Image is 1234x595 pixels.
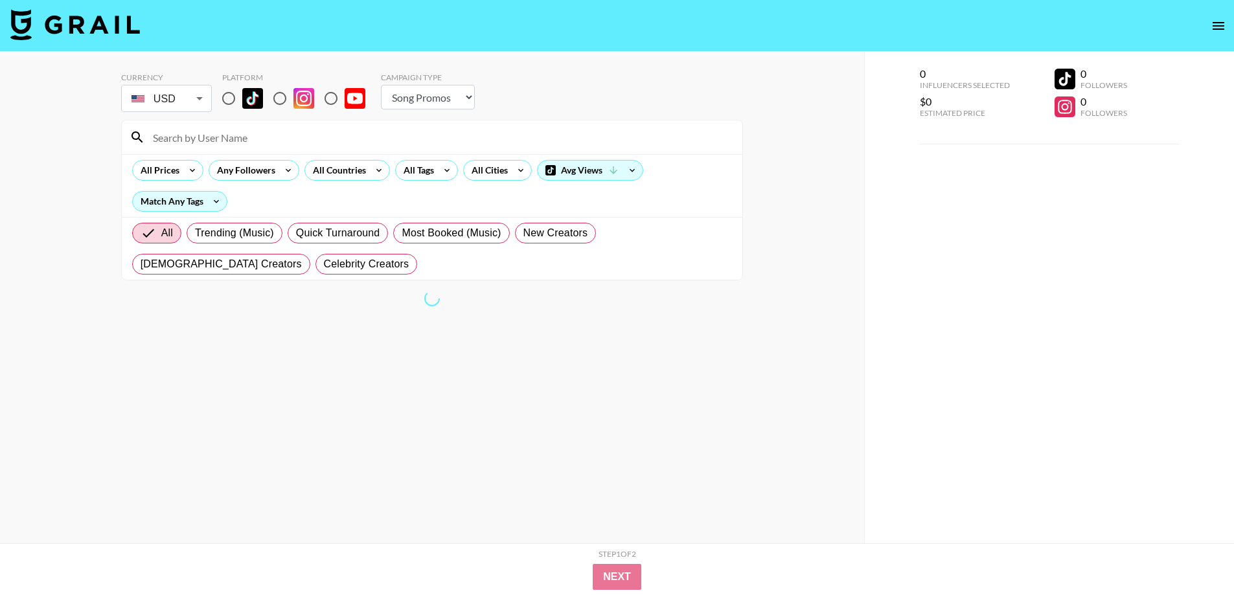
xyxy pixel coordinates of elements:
img: YouTube [345,88,365,109]
div: All Countries [305,161,369,180]
img: TikTok [242,88,263,109]
img: Grail Talent [10,9,140,40]
div: Any Followers [209,161,278,180]
span: [DEMOGRAPHIC_DATA] Creators [141,256,302,272]
span: Refreshing exchangeRatesNew, bookers, clients, countries, tags, cities, talent, talent... [424,291,440,306]
div: Platform [222,73,376,82]
div: Followers [1080,80,1127,90]
div: Estimated Price [920,108,1010,118]
input: Search by User Name [145,127,735,148]
span: New Creators [523,225,588,241]
div: 0 [920,67,1010,80]
div: 0 [1080,95,1127,108]
img: Instagram [293,88,314,109]
div: Influencers Selected [920,80,1010,90]
div: All Prices [133,161,182,180]
div: $0 [920,95,1010,108]
div: All Cities [464,161,510,180]
span: All [161,225,173,241]
div: Currency [121,73,212,82]
div: Step 1 of 2 [599,549,636,559]
div: Campaign Type [381,73,475,82]
div: USD [124,87,209,110]
span: Quick Turnaround [296,225,380,241]
div: Match Any Tags [133,192,227,211]
button: Next [593,564,641,590]
button: open drawer [1205,13,1231,39]
span: Celebrity Creators [324,256,409,272]
span: Most Booked (Music) [402,225,501,241]
div: All Tags [396,161,437,180]
div: 0 [1080,67,1127,80]
span: Trending (Music) [195,225,274,241]
div: Followers [1080,108,1127,118]
div: Avg Views [538,161,643,180]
